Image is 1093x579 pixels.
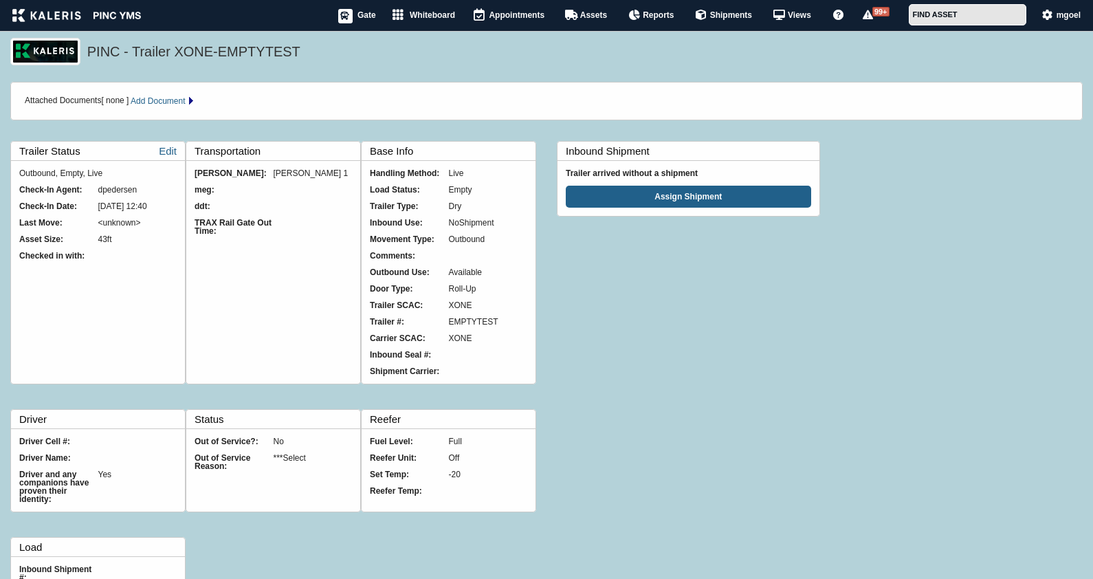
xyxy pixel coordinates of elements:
[370,142,536,160] label: Base Info
[131,96,195,106] a: Add Document
[19,538,185,556] label: Load
[195,410,360,428] label: Status
[566,169,811,177] div: Trailer arrived without a shipment
[19,202,98,210] div: Check-In Date:
[580,10,607,20] span: Assets
[370,202,449,210] div: Trailer Type:
[710,10,752,20] span: Shipments
[449,334,528,342] div: XONE
[370,487,449,495] div: Reefer Temp:
[19,454,98,462] div: Driver Name:
[19,252,98,260] div: Checked in with:
[370,334,449,342] div: Carrier SCAC:
[19,235,98,243] div: Asset Size:
[19,437,98,446] div: Driver Cell #:
[159,142,177,160] a: Edit
[98,219,177,227] div: <unknown>
[449,318,528,326] div: EMPTYTEST
[195,219,274,235] div: TRAX Rail Gate Out Time:
[370,454,449,462] div: Reefer Unit:
[25,96,1068,106] div: Attached Documents
[370,169,449,177] div: Handling Method:
[370,470,449,479] div: Set Temp:
[370,318,449,326] div: Trailer #:
[195,437,274,446] div: Out of Service?:
[370,268,449,276] div: Outbound Use:
[87,42,1076,65] h5: PINC - Trailer XONE-EMPTYTEST
[195,169,274,177] div: [PERSON_NAME]:
[19,169,177,177] div: Outbound, Empty, Live
[195,202,274,210] div: ddt:
[98,235,177,243] div: 43ft
[370,285,449,293] div: Door Type:
[449,219,528,227] div: NoShipment
[19,410,185,428] label: Driver
[195,142,360,160] label: Transportation
[357,10,376,20] span: Gate
[195,186,274,194] div: meg:
[370,437,449,446] div: Fuel Level:
[19,142,185,160] label: Trailer Status
[489,10,544,20] span: Appointments
[788,10,811,20] span: Views
[10,38,80,65] img: logo_pnc-prd.png
[449,202,528,210] div: Dry
[274,437,353,446] div: No
[98,202,177,210] div: [DATE] 12:40
[643,10,674,20] span: Reports
[101,96,129,106] em: [ none ]
[370,186,449,194] div: Load Status:
[370,235,449,243] div: Movement Type:
[449,301,528,309] div: XONE
[98,470,177,503] div: Yes
[370,219,449,227] div: Inbound Use:
[370,367,449,375] div: Shipment Carrier:
[449,470,528,479] div: -20
[410,10,455,20] span: Whiteboard
[566,186,811,208] button: Assign Shipment
[274,169,353,177] div: [PERSON_NAME] 1
[19,470,98,503] div: Driver and any companions have proven their identity:
[909,4,1026,25] input: FIND ASSET
[449,235,528,243] div: Outbound
[370,351,449,359] div: Inbound Seal #:
[872,7,890,17] span: 99+
[449,285,528,293] div: Roll-Up
[19,219,98,227] div: Last Move:
[12,9,141,22] img: kaleris_pinc-9d9452ea2abe8761a8e09321c3823821456f7e8afc7303df8a03059e807e3f55.png
[195,454,274,470] div: Out of Service Reason:
[98,186,177,194] div: dpedersen
[370,301,449,309] div: Trailer SCAC:
[19,186,98,194] div: Check-In Agent:
[370,252,449,260] div: Comments:
[449,437,528,446] div: Full
[449,186,528,194] div: Empty
[370,410,536,428] label: Reefer
[449,268,528,276] div: Available
[449,454,528,462] div: Off
[1057,10,1081,20] span: mgoel
[566,142,819,160] label: Inbound Shipment
[449,169,528,177] div: Live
